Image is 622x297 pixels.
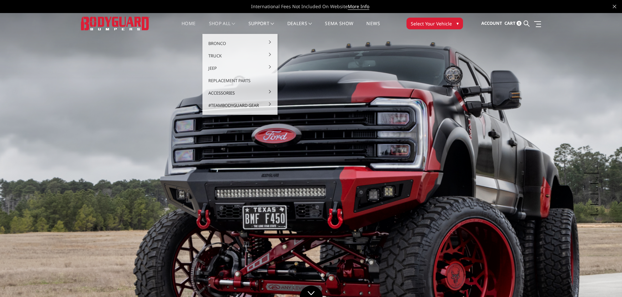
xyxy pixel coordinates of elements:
a: Account [481,15,502,32]
span: Select Your Vehicle [411,20,452,27]
a: Dealers [287,21,312,34]
a: Click to Down [300,286,323,297]
span: ▾ [456,20,459,27]
button: 4 of 5 [592,194,598,205]
a: #TeamBodyguard Gear [205,99,275,111]
button: 5 of 5 [592,205,598,215]
button: Select Your Vehicle [407,18,463,29]
a: Truck [205,50,275,62]
a: Replacement Parts [205,74,275,87]
button: 2 of 5 [592,173,598,184]
span: Cart [504,20,516,26]
span: Account [481,20,502,26]
button: 3 of 5 [592,184,598,194]
a: Cart 0 [504,15,521,32]
a: Support [248,21,274,34]
a: Home [182,21,196,34]
img: BODYGUARD BUMPERS [81,17,150,30]
button: 1 of 5 [592,163,598,173]
a: More Info [348,3,369,10]
a: shop all [209,21,235,34]
a: Jeep [205,62,275,74]
a: Bronco [205,37,275,50]
a: SEMA Show [325,21,353,34]
a: Accessories [205,87,275,99]
a: News [366,21,380,34]
span: 0 [517,21,521,26]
